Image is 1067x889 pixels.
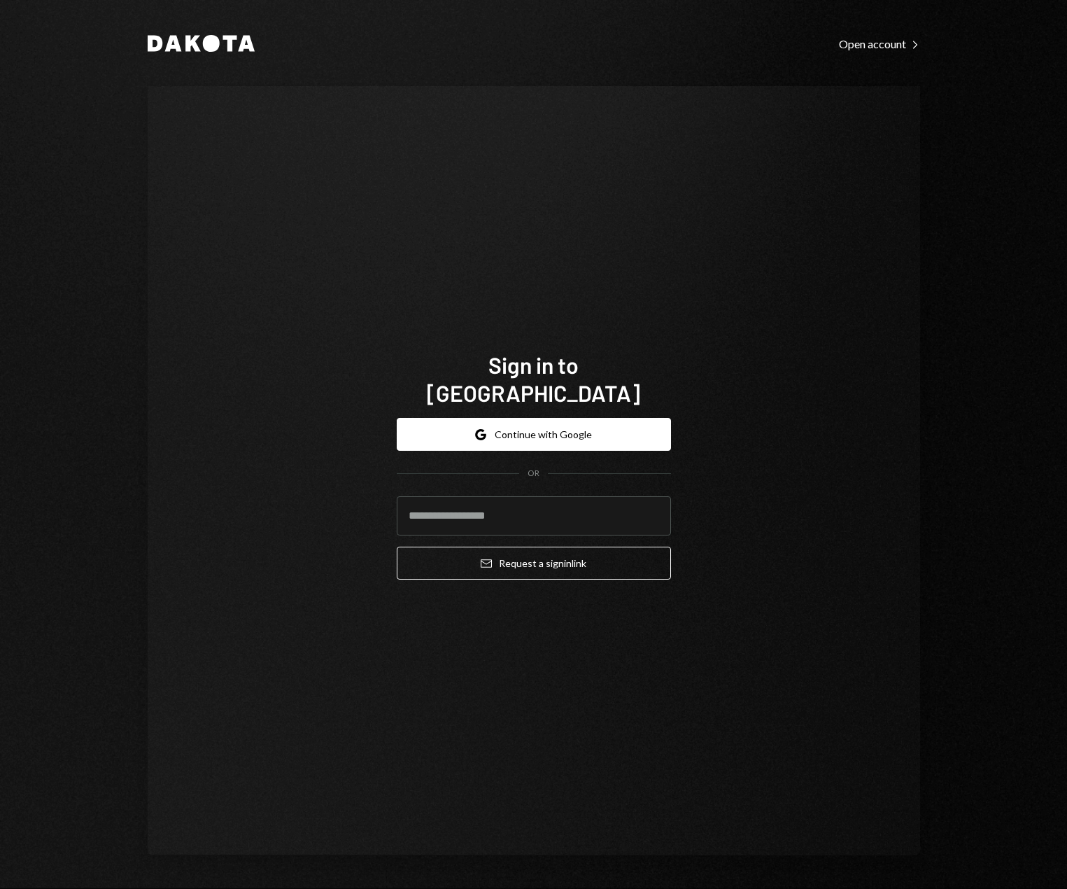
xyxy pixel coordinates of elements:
button: Request a signinlink [397,547,671,580]
button: Continue with Google [397,418,671,451]
a: Open account [839,36,920,51]
div: OR [528,468,539,479]
div: Open account [839,37,920,51]
h1: Sign in to [GEOGRAPHIC_DATA] [397,351,671,407]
